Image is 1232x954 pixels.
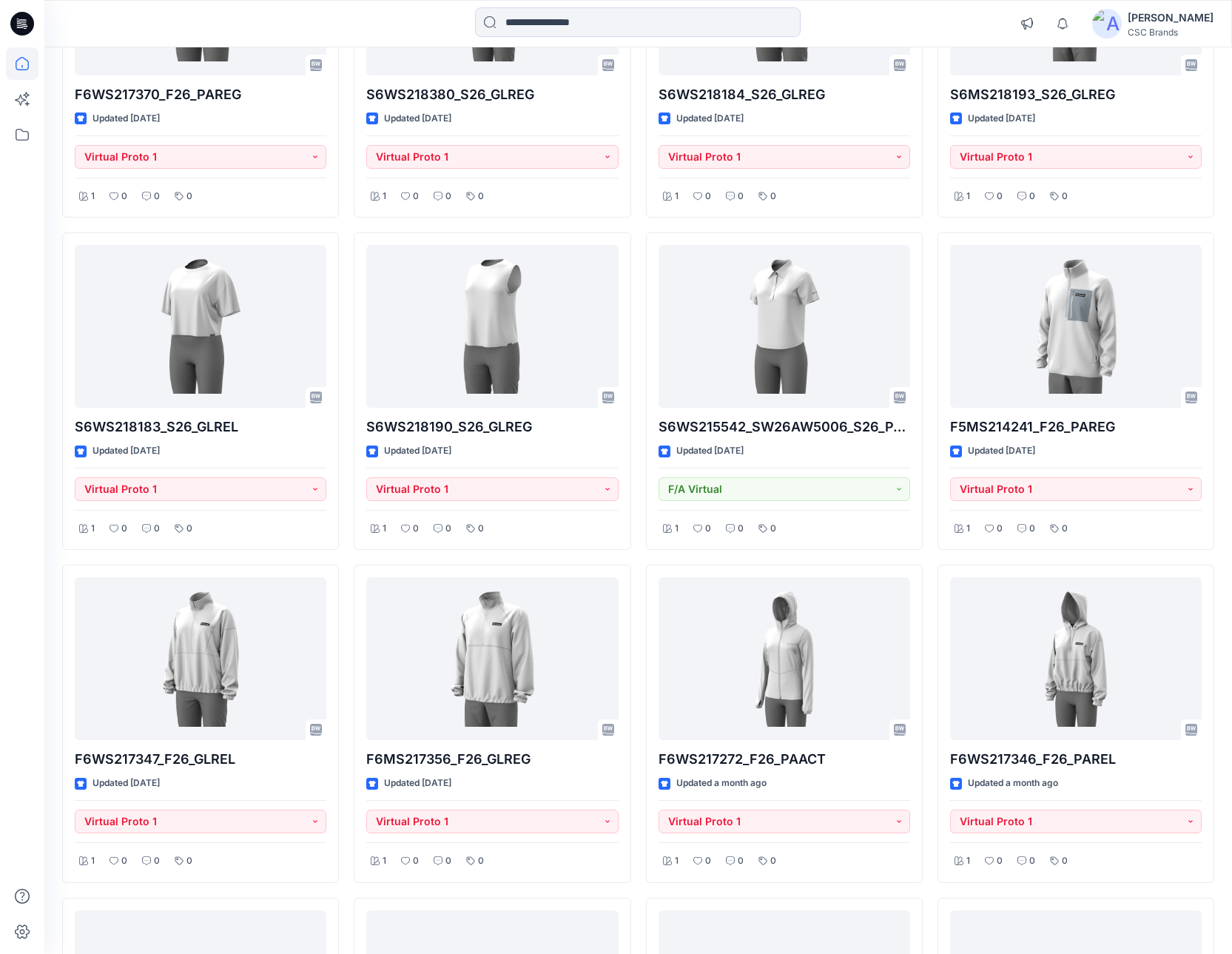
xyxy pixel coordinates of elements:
p: 0 [770,189,776,204]
p: 1 [675,853,679,869]
p: 0 [1062,189,1068,204]
p: 0 [738,853,744,869]
img: avatar [1092,9,1122,38]
p: 1 [383,853,386,869]
p: 0 [445,521,451,537]
p: 1 [966,189,970,204]
p: 1 [675,521,679,537]
p: 0 [413,853,419,869]
p: Updated [DATE] [92,111,160,127]
p: 0 [770,853,776,869]
p: 0 [770,521,776,537]
p: 0 [413,189,419,204]
p: 0 [478,853,484,869]
a: F6WS217272_F26_PAACT [659,577,910,740]
p: 0 [738,521,744,537]
p: 0 [121,189,127,204]
p: 0 [1029,189,1035,204]
p: Updated [DATE] [384,776,451,791]
p: 0 [1062,853,1068,869]
p: 0 [705,853,711,869]
a: S6WS215542_SW26AW5006_S26_PAACT [659,245,910,408]
p: 0 [705,521,711,537]
a: F6MS217356_F26_GLREG [366,577,618,740]
p: 0 [121,853,127,869]
p: 0 [1029,853,1035,869]
p: F5MS214241_F26_PAREG [950,417,1202,437]
p: 0 [186,521,192,537]
p: S6WS218190_S26_GLREG [366,417,618,437]
p: 0 [154,521,160,537]
p: F6WS217347_F26_GLREL [75,749,326,770]
a: F6WS217346_F26_PAREL [950,577,1202,740]
p: 0 [738,189,744,204]
p: 0 [445,189,451,204]
p: 0 [186,189,192,204]
a: F5MS214241_F26_PAREG [950,245,1202,408]
div: [PERSON_NAME] [1128,9,1214,27]
p: S6WS218183_S26_GLREL [75,417,326,437]
p: 0 [1029,521,1035,537]
p: Updated a month ago [968,776,1058,791]
a: S6WS218183_S26_GLREL [75,245,326,408]
p: Updated [DATE] [384,443,451,459]
a: S6WS218190_S26_GLREG [366,245,618,408]
p: 0 [154,189,160,204]
p: Updated [DATE] [92,443,160,459]
p: S6WS215542_SW26AW5006_S26_PAACT [659,417,910,437]
p: Updated [DATE] [384,111,451,127]
p: 0 [445,853,451,869]
p: F6WS217272_F26_PAACT [659,749,910,770]
p: 0 [997,189,1003,204]
p: 0 [186,853,192,869]
p: 0 [121,521,127,537]
p: 1 [966,521,970,537]
p: Updated a month ago [676,776,767,791]
p: 0 [154,853,160,869]
a: F6WS217347_F26_GLREL [75,577,326,740]
p: 0 [997,853,1003,869]
div: CSC Brands [1128,27,1214,38]
p: 1 [91,521,95,537]
p: F6WS217370_F26_PAREG [75,84,326,105]
p: 0 [1062,521,1068,537]
p: 0 [478,521,484,537]
p: Updated [DATE] [676,111,744,127]
p: 1 [91,853,95,869]
p: 1 [675,189,679,204]
p: 0 [413,521,419,537]
p: Updated [DATE] [676,443,744,459]
p: S6MS218193_S26_GLREG [950,84,1202,105]
p: Updated [DATE] [968,443,1035,459]
p: F6WS217346_F26_PAREL [950,749,1202,770]
p: 0 [705,189,711,204]
p: 0 [478,189,484,204]
p: 1 [383,521,386,537]
p: 0 [997,521,1003,537]
p: S6WS218380_S26_GLREG [366,84,618,105]
p: 1 [966,853,970,869]
p: Updated [DATE] [92,776,160,791]
p: 1 [383,189,386,204]
p: F6MS217356_F26_GLREG [366,749,618,770]
p: S6WS218184_S26_GLREG [659,84,910,105]
p: Updated [DATE] [968,111,1035,127]
p: 1 [91,189,95,204]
